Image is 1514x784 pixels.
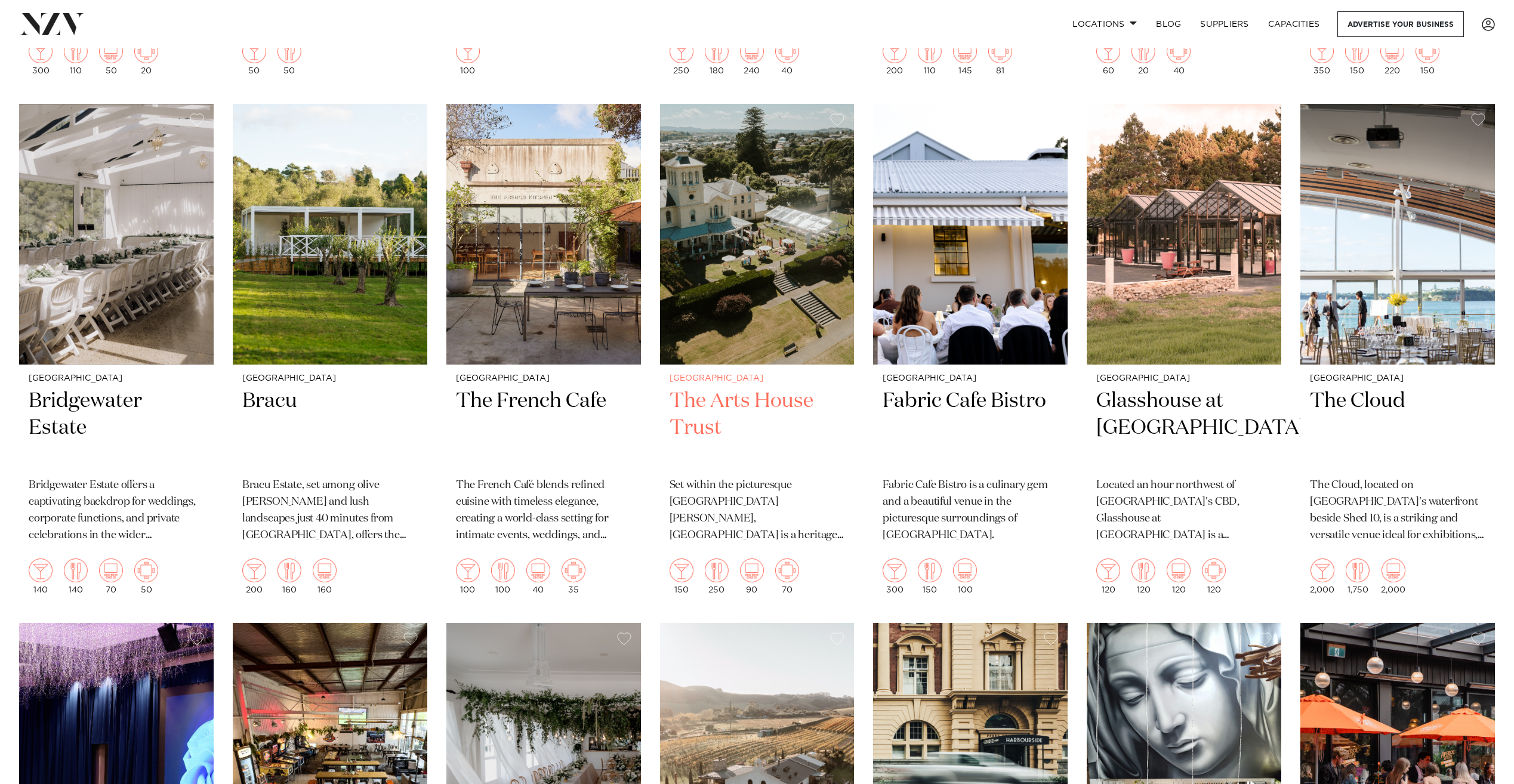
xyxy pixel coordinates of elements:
h2: The French Cafe [456,388,631,468]
img: cocktail.png [456,558,480,582]
div: 100 [456,39,480,75]
img: meeting.png [1202,558,1226,582]
p: Fabric Cafe Bistro is a culinary gem and a beautiful venue in the picturesque surroundings of [GE... [883,477,1058,544]
div: 100 [456,558,480,594]
div: 120 [1131,558,1155,594]
div: 160 [313,558,337,594]
div: 220 [1380,39,1404,75]
small: [GEOGRAPHIC_DATA] [670,374,845,383]
div: 81 [988,39,1012,75]
p: Located an hour northwest of [GEOGRAPHIC_DATA]'s CBD, Glasshouse at [GEOGRAPHIC_DATA] is a breath... [1096,477,1272,544]
div: 150 [1345,39,1369,75]
div: 50 [277,39,301,75]
a: [GEOGRAPHIC_DATA] Fabric Cafe Bistro Fabric Cafe Bistro is a culinary gem and a beautiful venue i... [873,104,1068,604]
div: 145 [953,39,977,75]
img: cocktail.png [456,39,480,63]
div: 40 [526,558,550,594]
a: Wedding ceremony at Bridgewater Estate [GEOGRAPHIC_DATA] Bridgewater Estate Bridgewater Estate of... [19,104,214,604]
a: BLOG [1146,11,1191,37]
img: dining.png [918,39,942,63]
img: cocktail.png [1311,558,1334,582]
img: dining.png [277,558,301,582]
h2: The Cloud [1310,388,1485,468]
div: 1,750 [1346,558,1370,594]
small: [GEOGRAPHIC_DATA] [883,374,1058,383]
img: theatre.png [526,558,550,582]
small: [GEOGRAPHIC_DATA] [1310,374,1485,383]
a: [GEOGRAPHIC_DATA] The Cloud The Cloud, located on [GEOGRAPHIC_DATA]'s waterfront beside Shed 10, ... [1300,104,1495,604]
div: 20 [1131,39,1155,75]
div: 2,000 [1310,558,1334,594]
img: dining.png [64,39,88,63]
a: [GEOGRAPHIC_DATA] The French Cafe The French Café blends refined cuisine with timeless elegance, ... [446,104,641,604]
img: cocktail.png [670,558,693,582]
img: theatre.png [953,39,977,63]
small: [GEOGRAPHIC_DATA] [29,374,204,383]
div: 50 [242,39,266,75]
div: 160 [277,558,301,594]
div: 300 [29,39,53,75]
a: [GEOGRAPHIC_DATA] Glasshouse at [GEOGRAPHIC_DATA] Located an hour northwest of [GEOGRAPHIC_DATA]'... [1087,104,1281,604]
img: dining.png [1131,558,1155,582]
div: 70 [775,558,799,594]
div: 140 [64,558,88,594]
p: Bracu Estate, set among olive [PERSON_NAME] and lush landscapes just 40 minutes from [GEOGRAPHIC_... [242,477,418,544]
small: [GEOGRAPHIC_DATA] [456,374,631,383]
h2: The Arts House Trust [670,388,845,468]
img: nzv-logo.png [19,13,84,35]
img: meeting.png [1167,39,1191,63]
div: 35 [562,558,585,594]
img: theatre.png [313,558,337,582]
h2: Fabric Cafe Bistro [883,388,1058,468]
h2: Bracu [242,388,418,468]
img: dining.png [1345,39,1369,63]
div: 50 [99,39,123,75]
p: Bridgewater Estate offers a captivating backdrop for weddings, corporate functions, and private c... [29,477,204,544]
small: [GEOGRAPHIC_DATA] [242,374,418,383]
img: meeting.png [562,558,585,582]
img: cocktail.png [1096,39,1120,63]
img: cocktail.png [29,39,53,63]
img: dining.png [705,558,729,582]
div: 40 [775,39,799,75]
div: 20 [134,39,158,75]
div: 50 [134,558,158,594]
div: 90 [740,558,764,594]
img: cocktail.png [29,558,53,582]
div: 150 [670,558,693,594]
img: dining.png [277,39,301,63]
div: 140 [29,558,53,594]
p: Set within the picturesque [GEOGRAPHIC_DATA][PERSON_NAME], [GEOGRAPHIC_DATA] is a heritage venue ... [670,477,845,544]
div: 100 [953,558,977,594]
img: theatre.png [953,558,977,582]
div: 120 [1096,558,1120,594]
img: dining.png [64,558,88,582]
div: 240 [740,39,764,75]
div: 2,000 [1381,558,1405,594]
a: SUPPLIERS [1191,11,1258,37]
img: cocktail.png [242,39,266,63]
img: meeting.png [134,558,158,582]
img: dining.png [491,558,515,582]
a: Advertise your business [1337,11,1464,37]
img: meeting.png [775,558,799,582]
h2: Bridgewater Estate [29,388,204,468]
img: cocktail.png [883,558,906,582]
div: 250 [670,39,693,75]
div: 110 [64,39,88,75]
img: cocktail.png [1096,558,1120,582]
div: 350 [1310,39,1334,75]
div: 200 [883,39,906,75]
div: 120 [1202,558,1226,594]
small: [GEOGRAPHIC_DATA] [1096,374,1272,383]
a: Capacities [1259,11,1330,37]
a: Locations [1063,11,1146,37]
img: meeting.png [988,39,1012,63]
img: meeting.png [1416,39,1439,63]
div: 200 [242,558,266,594]
img: meeting.png [775,39,799,63]
p: The Cloud, located on [GEOGRAPHIC_DATA]'s waterfront beside Shed 10, is a striking and versatile ... [1310,477,1485,544]
div: 300 [883,558,906,594]
div: 100 [491,558,515,594]
img: cocktail.png [1310,39,1334,63]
